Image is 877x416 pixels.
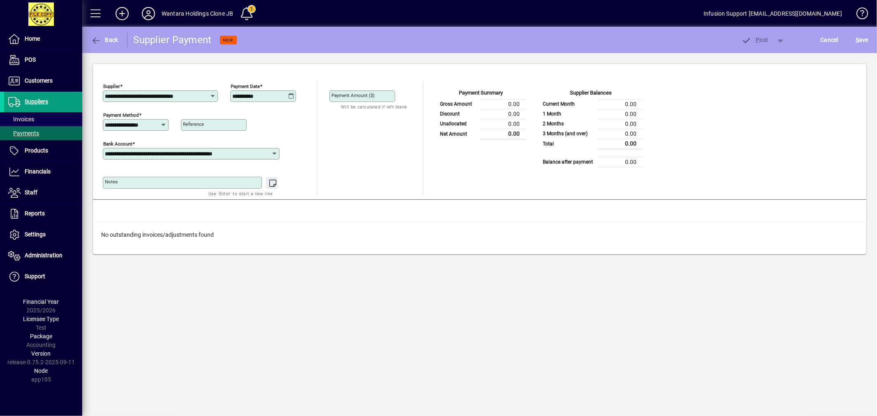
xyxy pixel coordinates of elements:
[183,121,204,127] mat-label: Reference
[856,37,859,43] span: S
[134,33,212,46] div: Supplier Payment
[436,129,481,139] td: Net Amount
[742,37,768,43] span: ost
[539,80,643,167] app-page-summary-card: Supplier Balances
[4,71,82,91] a: Customers
[162,7,233,20] div: Wantara Holdings Clone JB
[850,2,867,28] a: Knowledge Base
[4,126,82,140] a: Payments
[539,119,598,129] td: 2 Months
[4,266,82,287] a: Support
[539,129,598,139] td: 3 Months (and over)
[8,130,39,136] span: Payments
[436,89,526,99] div: Payment Summary
[82,32,127,47] app-page-header-button: Back
[25,168,51,175] span: Financials
[103,112,139,118] mat-label: Payment method
[105,179,118,185] mat-label: Notes
[25,252,62,259] span: Administration
[539,139,598,149] td: Total
[436,109,481,119] td: Discount
[4,245,82,266] a: Administration
[25,231,46,238] span: Settings
[25,98,48,105] span: Suppliers
[4,112,82,126] a: Invoices
[89,32,120,47] button: Back
[103,83,120,89] mat-label: Supplier
[35,367,48,374] span: Node
[4,50,82,70] a: POS
[539,109,598,119] td: 1 Month
[109,6,135,21] button: Add
[4,183,82,203] a: Staff
[854,32,870,47] button: Save
[25,147,48,154] span: Products
[703,7,842,20] div: Infusion Support [EMAIL_ADDRESS][DOMAIN_NAME]
[481,129,526,139] td: 0.00
[436,80,526,140] app-page-summary-card: Payment Summary
[481,119,526,129] td: 0.00
[208,189,273,198] mat-hint: Use 'Enter' to start a new line
[756,37,760,43] span: P
[481,109,526,119] td: 0.00
[598,157,643,167] td: 0.00
[25,210,45,217] span: Reports
[25,273,45,280] span: Support
[341,102,407,111] mat-hint: Will be calculated if left blank
[4,162,82,182] a: Financials
[135,6,162,21] button: Profile
[23,316,59,322] span: Licensee Type
[4,29,82,49] a: Home
[8,116,34,122] span: Invoices
[539,89,643,99] div: Supplier Balances
[91,37,118,43] span: Back
[819,32,841,47] button: Cancel
[481,99,526,109] td: 0.00
[231,83,260,89] mat-label: Payment Date
[821,33,839,46] span: Cancel
[436,119,481,129] td: Unallocated
[539,99,598,109] td: Current Month
[25,35,40,42] span: Home
[539,157,598,167] td: Balance after payment
[25,56,36,63] span: POS
[331,92,375,98] mat-label: Payment Amount ($)
[598,109,643,119] td: 0.00
[93,222,866,247] div: No outstanding invoices/adjustments found
[25,77,53,84] span: Customers
[4,141,82,161] a: Products
[436,99,481,109] td: Gross Amount
[4,203,82,224] a: Reports
[30,333,52,340] span: Package
[598,139,643,149] td: 0.00
[223,37,234,43] span: NEW
[856,33,868,46] span: ave
[598,119,643,129] td: 0.00
[4,224,82,245] a: Settings
[598,99,643,109] td: 0.00
[32,350,51,357] span: Version
[738,32,773,47] button: Post
[25,189,37,196] span: Staff
[23,298,59,305] span: Financial Year
[598,129,643,139] td: 0.00
[103,141,132,147] mat-label: Bank Account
